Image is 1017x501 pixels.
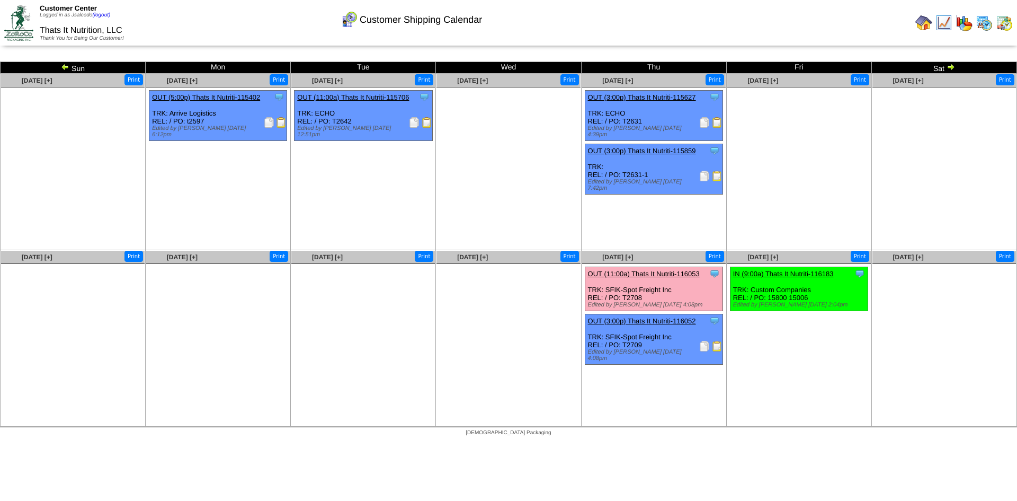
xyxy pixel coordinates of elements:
[706,251,724,262] button: Print
[588,270,700,278] a: OUT (11:00a) Thats It Nutriti-116053
[747,77,778,84] a: [DATE] [+]
[585,314,722,365] div: TRK: SFIK-Spot Freight Inc REL: / PO: T2709
[893,77,924,84] a: [DATE] [+]
[312,253,343,261] a: [DATE] [+]
[730,267,868,311] div: TRK: Custom Companies REL: / PO: 15800 15006
[581,62,726,74] td: Thu
[436,62,581,74] td: Wed
[360,14,482,25] span: Customer Shipping Calendar
[270,74,288,85] button: Print
[602,77,633,84] a: [DATE] [+]
[22,253,52,261] a: [DATE] [+]
[996,74,1014,85] button: Print
[152,93,260,101] a: OUT (5:00p) Thats It Nutriti-115402
[146,62,291,74] td: Mon
[588,147,696,155] a: OUT (3:00p) Thats It Nutriti-115859
[915,14,932,31] img: home.gif
[152,125,287,138] div: Edited by [PERSON_NAME] [DATE] 6:12pm
[312,77,343,84] a: [DATE] [+]
[295,91,432,141] div: TRK: ECHO REL: / PO: T2642
[149,91,287,141] div: TRK: Arrive Logistics REL: / PO: t2597
[457,77,488,84] a: [DATE] [+]
[167,253,198,261] a: [DATE] [+]
[40,12,110,18] span: Logged in as Jsalcedo
[40,26,122,35] span: Thats It Nutrition, LLC
[466,430,551,436] span: [DEMOGRAPHIC_DATA] Packaging
[996,14,1013,31] img: calendarinout.gif
[699,117,710,128] img: Packing Slip
[585,91,722,141] div: TRK: ECHO REL: / PO: T2631
[415,251,433,262] button: Print
[588,317,696,325] a: OUT (3:00p) Thats It Nutriti-116052
[61,63,69,71] img: arrowleft.gif
[699,341,710,351] img: Packing Slip
[947,63,955,71] img: arrowright.gif
[733,302,868,308] div: Edited by [PERSON_NAME] [DATE] 2:04pm
[297,93,409,101] a: OUT (11:00a) Thats It Nutriti-115706
[124,251,143,262] button: Print
[297,125,432,138] div: Edited by [PERSON_NAME] [DATE] 12:51pm
[712,171,722,181] img: Bill of Lading
[92,12,110,18] a: (logout)
[276,117,287,128] img: Bill of Lading
[419,92,430,102] img: Tooltip
[264,117,274,128] img: Packing Slip
[871,62,1016,74] td: Sat
[167,77,198,84] a: [DATE] [+]
[560,251,579,262] button: Print
[854,268,865,279] img: Tooltip
[709,315,720,326] img: Tooltip
[699,171,710,181] img: Packing Slip
[270,251,288,262] button: Print
[956,14,973,31] img: graph.gif
[996,251,1014,262] button: Print
[124,74,143,85] button: Print
[712,341,722,351] img: Bill of Lading
[851,74,869,85] button: Print
[709,145,720,156] img: Tooltip
[709,268,720,279] img: Tooltip
[22,77,52,84] a: [DATE] [+]
[588,302,722,308] div: Edited by [PERSON_NAME] [DATE] 4:08pm
[588,125,722,138] div: Edited by [PERSON_NAME] [DATE] 4:39pm
[415,74,433,85] button: Print
[341,11,358,28] img: calendarcustomer.gif
[588,93,696,101] a: OUT (3:00p) Thats It Nutriti-115627
[712,117,722,128] img: Bill of Lading
[422,117,432,128] img: Bill of Lading
[4,5,33,40] img: ZoRoCo_Logo(Green%26Foil)%20jpg.webp
[40,36,124,41] span: Thank You for Being Our Customer!
[585,267,722,311] div: TRK: SFIK-Spot Freight Inc REL: / PO: T2708
[274,92,284,102] img: Tooltip
[893,253,924,261] a: [DATE] [+]
[706,74,724,85] button: Print
[585,144,722,195] div: TRK: REL: / PO: T2631-1
[935,14,952,31] img: line_graph.gif
[976,14,993,31] img: calendarprod.gif
[457,253,488,261] a: [DATE] [+]
[851,251,869,262] button: Print
[588,179,722,191] div: Edited by [PERSON_NAME] [DATE] 7:42pm
[726,62,871,74] td: Fri
[747,253,778,261] a: [DATE] [+]
[1,62,146,74] td: Sun
[588,349,722,362] div: Edited by [PERSON_NAME] [DATE] 4:08pm
[602,253,633,261] a: [DATE] [+]
[560,74,579,85] button: Print
[733,270,834,278] a: IN (9:00a) Thats It Nutriti-116183
[291,62,436,74] td: Tue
